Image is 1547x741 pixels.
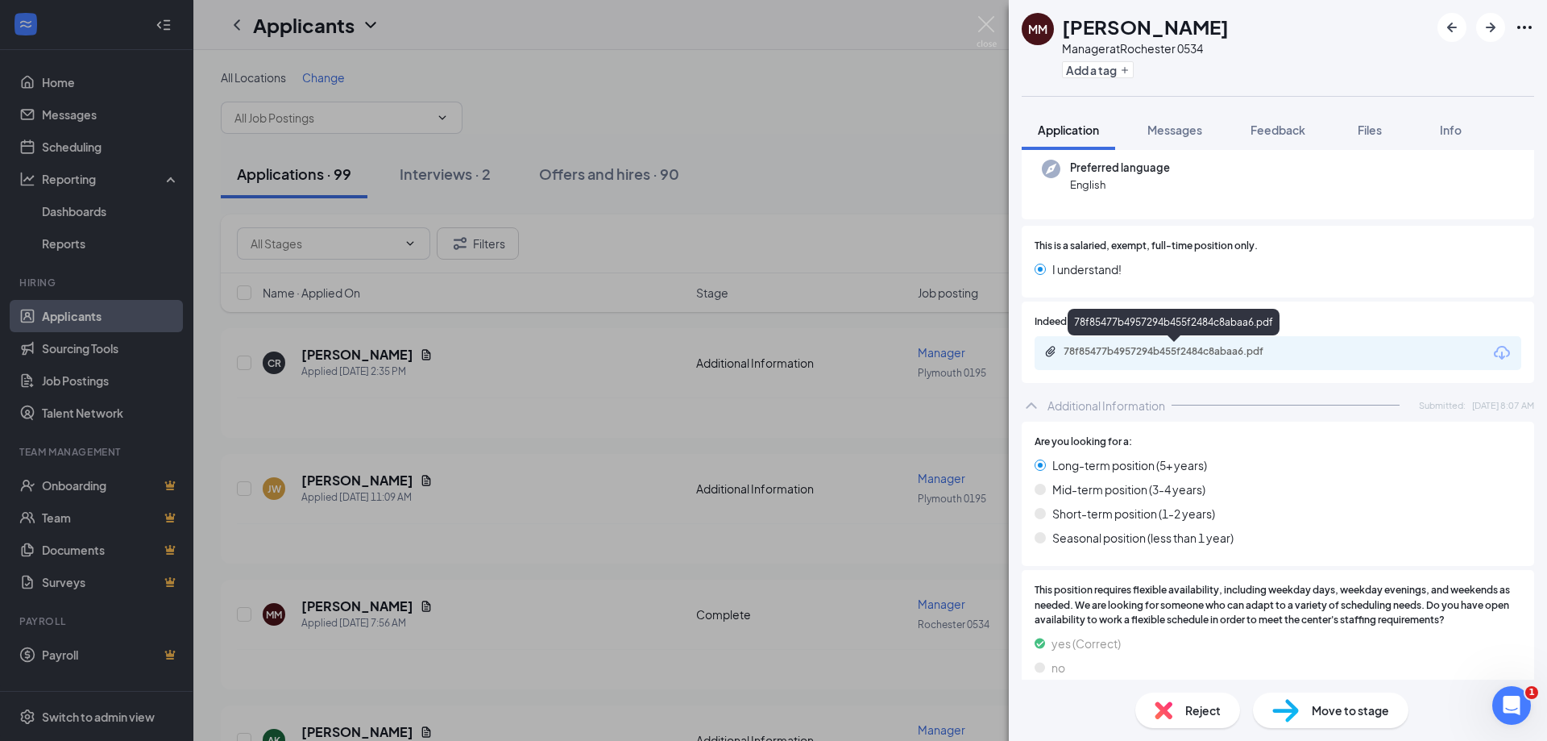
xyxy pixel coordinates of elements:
button: ArrowLeftNew [1437,13,1466,42]
h1: [PERSON_NAME] [1062,13,1229,40]
span: Files [1358,123,1382,137]
span: no [1051,659,1065,676]
div: MM [1028,21,1047,37]
span: yes (Correct) [1051,635,1121,652]
span: Feedback [1250,123,1305,137]
svg: Plus [1120,65,1130,75]
svg: ArrowLeftNew [1442,18,1462,37]
span: [DATE] 8:07 AM [1472,398,1534,412]
a: Paperclip78f85477b4957294b455f2484c8abaa6.pdf [1044,345,1305,360]
svg: Ellipses [1515,18,1534,37]
div: 78f85477b4957294b455f2484c8abaa6.pdf [1068,309,1279,335]
span: This is a salaried, exempt, full-time position only. [1035,239,1258,254]
span: Short-term position (1-2 years) [1052,505,1215,522]
span: Move to stage [1312,701,1389,719]
span: I understand! [1052,260,1122,278]
div: 78f85477b4957294b455f2484c8abaa6.pdf [1064,345,1289,358]
span: Are you looking for a: [1035,435,1132,450]
span: Messages [1147,123,1202,137]
span: Info [1440,123,1462,137]
span: Mid-term position (3-4 years) [1052,481,1205,498]
iframe: Intercom live chat [1492,686,1531,725]
svg: ArrowRight [1481,18,1500,37]
span: This position requires flexible availability, including weekday days, weekday evenings, and weeke... [1035,583,1521,629]
div: Manager at Rochester 0534 [1062,40,1229,56]
span: Submitted: [1419,398,1466,412]
button: ArrowRight [1476,13,1505,42]
span: Application [1038,123,1099,137]
span: Reject [1185,701,1221,719]
svg: ChevronUp [1022,396,1041,415]
span: 1 [1525,686,1538,699]
span: Long-term position (5+ years) [1052,456,1207,474]
button: PlusAdd a tag [1062,61,1134,78]
span: English [1070,177,1170,193]
span: Seasonal position (less than 1 year) [1052,529,1234,547]
svg: Download [1492,343,1512,363]
span: Preferred language [1070,160,1170,176]
div: Additional Information [1047,398,1165,414]
svg: Paperclip [1044,345,1057,358]
span: Indeed Resume [1035,314,1105,330]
